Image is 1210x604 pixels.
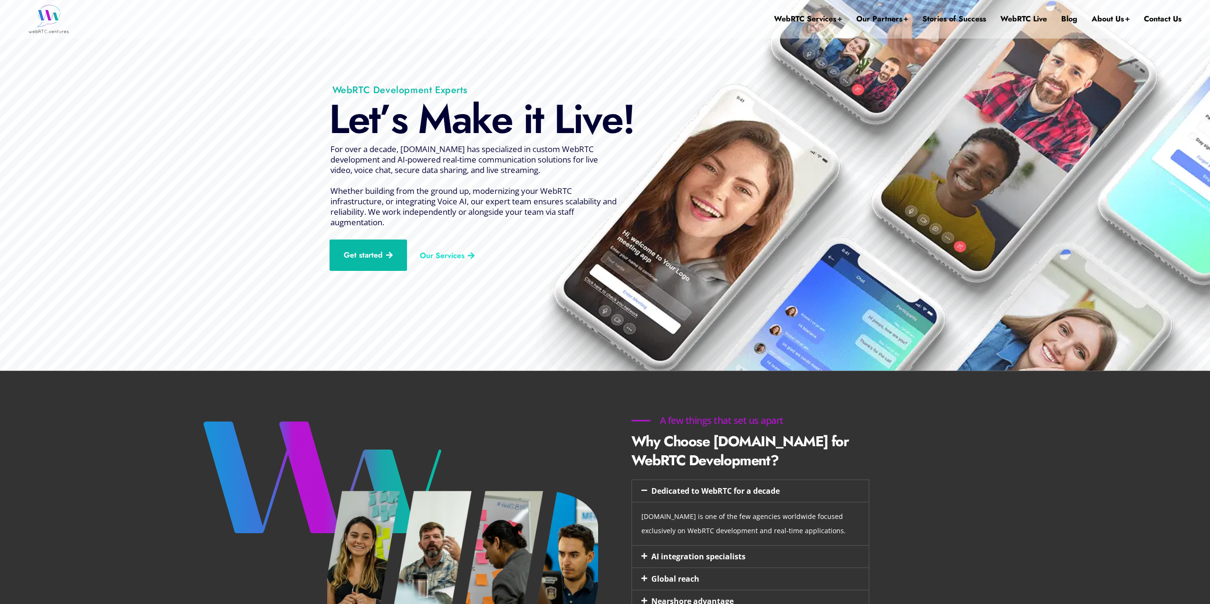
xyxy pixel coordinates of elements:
[491,98,512,141] div: e
[523,98,532,141] div: i
[29,5,69,33] img: WebRTC.ventures
[632,568,869,590] div: Global reach
[471,98,491,141] div: k
[391,98,407,141] div: s
[532,98,543,141] div: t
[631,431,849,470] b: Why Choose [DOMAIN_NAME] for WebRTC Development?
[379,98,391,141] div: ’
[632,546,869,567] div: AI integration specialists
[329,240,407,271] a: Get started
[554,98,573,141] div: L
[330,144,617,228] span: For over a decade, [DOMAIN_NAME] has specialized in custom WebRTC development and AI-powered real...
[304,84,617,96] h1: WebRTC Development Experts
[651,486,780,496] a: Dedicated to WebRTC for a decade
[418,98,452,141] div: M
[632,502,869,545] div: Dedicated to WebRTC for a decade
[348,98,369,141] div: e
[622,98,634,141] div: !
[651,574,699,584] a: Global reach
[452,98,471,141] div: a
[369,98,379,141] div: t
[330,185,617,228] span: Whether building from the ground up, modernizing your WebRTC infrastructure, or integrating Voice...
[632,480,869,502] div: Dedicated to WebRTC for a decade
[601,98,622,141] div: e
[406,244,489,267] a: Our Services
[329,98,348,141] div: L
[631,416,812,425] h6: A few things that set us apart
[651,551,745,562] a: AI integration specialists
[582,98,601,141] div: v
[641,509,859,538] p: [DOMAIN_NAME] is one of the few agencies worldwide focused exclusively on WebRTC development and ...
[573,98,582,141] div: i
